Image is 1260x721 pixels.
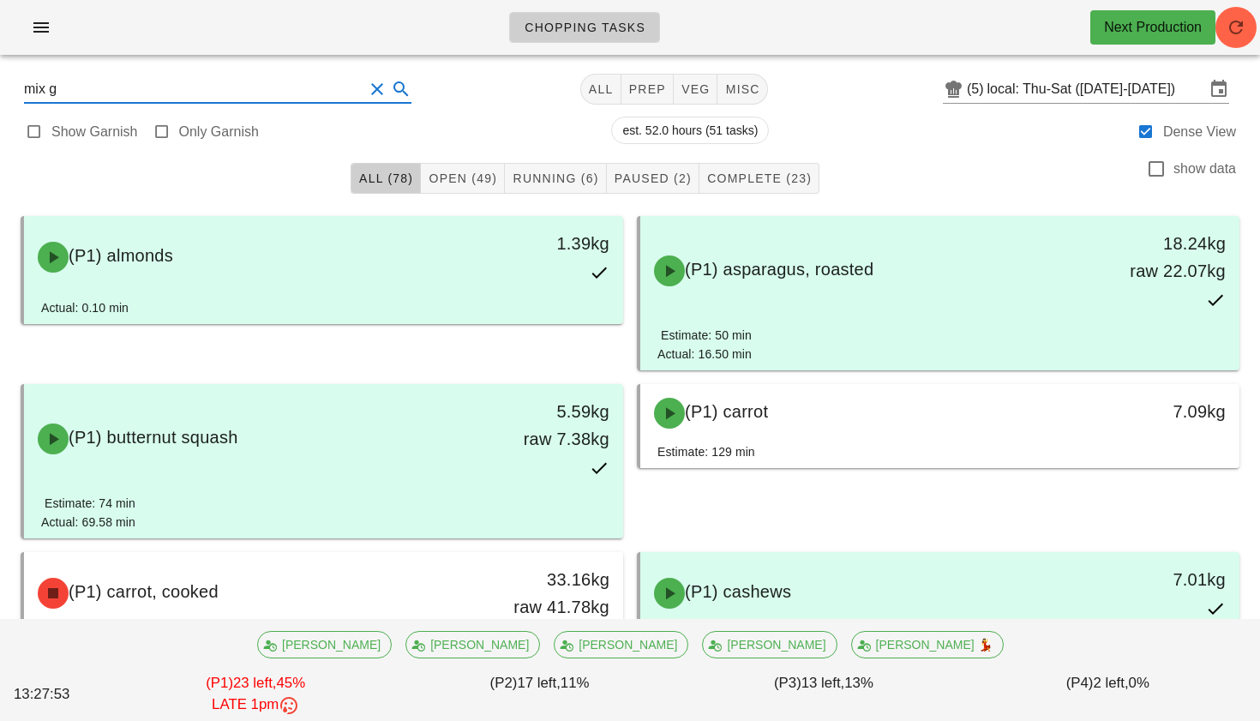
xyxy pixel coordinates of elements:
[69,582,219,601] span: (P1) carrot, cooked
[10,680,114,708] div: 13:27:53
[674,74,718,105] button: veg
[179,123,259,141] label: Only Garnish
[588,82,614,96] span: All
[622,117,758,143] span: est. 52.0 hours (51 tasks)
[861,632,992,658] span: [PERSON_NAME] 💃
[717,74,767,105] button: misc
[580,74,621,105] button: All
[428,171,497,185] span: Open (49)
[565,632,677,658] span: [PERSON_NAME]
[482,566,609,621] div: 33.16kg raw 41.78kg
[699,163,819,194] button: Complete (23)
[41,298,129,317] div: Actual: 0.10 min
[1093,675,1128,691] span: 2 left,
[706,171,812,185] span: Complete (23)
[268,632,381,658] span: [PERSON_NAME]
[1104,17,1202,38] div: Next Production
[524,21,645,34] span: Chopping Tasks
[398,669,681,719] div: (P2) 11%
[482,398,609,453] div: 5.59kg raw 7.38kg
[69,428,238,447] span: (P1) butternut squash
[351,163,421,194] button: All (78)
[628,82,666,96] span: prep
[621,74,674,105] button: prep
[358,171,413,185] span: All (78)
[233,675,276,691] span: 23 left,
[69,246,173,265] span: (P1) almonds
[657,326,752,345] div: Estimate: 50 min
[421,163,505,194] button: Open (49)
[657,345,752,364] div: Actual: 16.50 min
[517,675,560,691] span: 17 left,
[51,123,138,141] label: Show Garnish
[1098,230,1226,285] div: 18.24kg raw 22.07kg
[1173,160,1236,177] label: show data
[967,81,987,98] div: (5)
[117,694,394,716] div: LATE 1pm
[509,12,660,43] a: Chopping Tasks
[41,494,135,513] div: Estimate: 74 min
[1098,566,1226,593] div: 7.01kg
[1098,398,1226,425] div: 7.09kg
[713,632,825,658] span: [PERSON_NAME]
[614,171,692,185] span: Paused (2)
[685,582,791,601] span: (P1) cashews
[685,260,873,279] span: (P1) asparagus, roasted
[685,402,768,421] span: (P1) carrot
[801,675,844,691] span: 13 left,
[681,82,711,96] span: veg
[724,82,759,96] span: misc
[1163,123,1236,141] label: Dense View
[966,669,1250,719] div: (P4) 0%
[417,632,529,658] span: [PERSON_NAME]
[367,79,387,99] button: Clear Search
[505,163,606,194] button: Running (6)
[657,442,755,461] div: Estimate: 129 min
[681,669,965,719] div: (P3) 13%
[114,669,398,719] div: (P1) 45%
[512,171,598,185] span: Running (6)
[41,513,135,532] div: Actual: 69.58 min
[607,163,699,194] button: Paused (2)
[482,230,609,257] div: 1.39kg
